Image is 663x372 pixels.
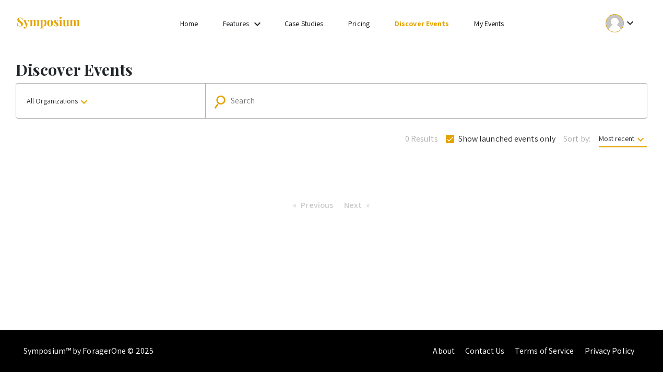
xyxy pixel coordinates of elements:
span: Most recent [599,134,647,147]
a: Case Studies [285,19,323,28]
button: All Organizations [16,84,205,118]
a: Terms of Service [515,345,574,356]
mat-icon: Expand account dropdown [624,17,636,29]
div: Symposium™ by ForagerOne © 2025 [23,330,153,372]
span: Sort by: [563,133,590,145]
h1: Discover Events [16,60,647,79]
iframe: Chat [8,325,44,364]
mat-icon: keyboard_arrow_down [634,133,647,146]
span: Next [344,200,361,211]
span: All Organizations [27,96,90,106]
mat-icon: Search [215,92,230,111]
button: Expand account dropdown [595,11,647,35]
span: Show launched events only [458,133,556,145]
span: 0 Results [405,133,438,145]
ul: Pagination [288,197,375,213]
a: Home [180,19,198,28]
mat-icon: Expand Features list [251,18,264,30]
a: Features [223,19,249,28]
a: Discover Events [395,19,449,28]
a: Privacy Policy [585,345,634,356]
a: About [433,345,455,356]
span: Previous [301,200,333,211]
button: Most recent [590,129,655,148]
a: My Events [474,19,504,28]
a: Contact Us [465,345,504,356]
mat-icon: keyboard_arrow_down [78,96,90,108]
img: Symposium by ForagerOne [16,16,81,30]
a: Pricing [348,19,370,28]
